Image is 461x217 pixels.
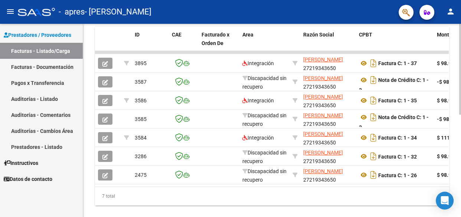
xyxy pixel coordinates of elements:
[4,31,71,39] span: Prestadores / Proveedores
[239,27,290,60] datatable-header-cell: Area
[303,130,353,146] div: 27219343650
[303,168,343,174] span: [PERSON_NAME]
[135,60,147,66] span: 3895
[135,98,147,103] span: 3586
[378,60,417,66] strong: Factura C: 1 - 37
[359,77,429,93] strong: Nota de Crédito C: 1 - 3
[369,111,378,123] i: Descargar documento
[242,75,287,90] span: Discapacidad sin recupero
[359,32,372,38] span: CPBT
[378,98,417,103] strong: Factura C: 1 - 35
[303,57,343,63] span: [PERSON_NAME]
[378,172,417,178] strong: Factura C: 1 - 26
[446,7,455,16] mat-icon: person
[135,116,147,122] span: 3585
[436,192,454,210] div: Open Intercom Messenger
[378,153,417,159] strong: Factura C: 1 - 32
[199,27,239,60] datatable-header-cell: Facturado x Orden De
[85,4,151,20] span: - [PERSON_NAME]
[369,150,378,162] i: Descargar documento
[242,60,274,66] span: Integración
[359,114,429,130] strong: Nota de Crédito C: 1 - 2
[303,112,343,118] span: [PERSON_NAME]
[303,111,353,127] div: 27219343650
[300,27,356,60] datatable-header-cell: Razón Social
[369,132,378,144] i: Descargar documento
[135,135,147,141] span: 3584
[135,153,147,159] span: 3286
[242,32,254,38] span: Area
[172,32,182,38] span: CAE
[303,149,353,164] div: 27219343650
[169,27,199,60] datatable-header-cell: CAE
[303,74,353,90] div: 27219343650
[202,32,229,46] span: Facturado x Orden De
[242,168,287,183] span: Discapacidad sin recupero
[437,32,452,38] span: Monto
[242,150,287,164] span: Discapacidad sin recupero
[135,172,147,178] span: 2475
[369,95,378,106] i: Descargar documento
[135,32,140,38] span: ID
[303,94,343,100] span: [PERSON_NAME]
[356,27,434,60] datatable-header-cell: CPBT
[303,55,353,71] div: 27219343650
[303,167,353,183] div: 27219343650
[242,98,274,103] span: Integración
[303,75,343,81] span: [PERSON_NAME]
[4,159,38,167] span: Instructivos
[303,150,343,156] span: [PERSON_NAME]
[135,79,147,85] span: 3587
[378,135,417,141] strong: Factura C: 1 - 34
[369,169,378,181] i: Descargar documento
[303,93,353,108] div: 27219343650
[242,112,287,127] span: Discapacidad sin recupero
[303,131,343,137] span: [PERSON_NAME]
[242,135,274,141] span: Integración
[59,4,85,20] span: - apres
[303,32,334,38] span: Razón Social
[369,57,378,69] i: Descargar documento
[6,7,15,16] mat-icon: menu
[95,187,449,205] div: 7 total
[369,74,378,86] i: Descargar documento
[132,27,169,60] datatable-header-cell: ID
[4,175,52,183] span: Datos de contacto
